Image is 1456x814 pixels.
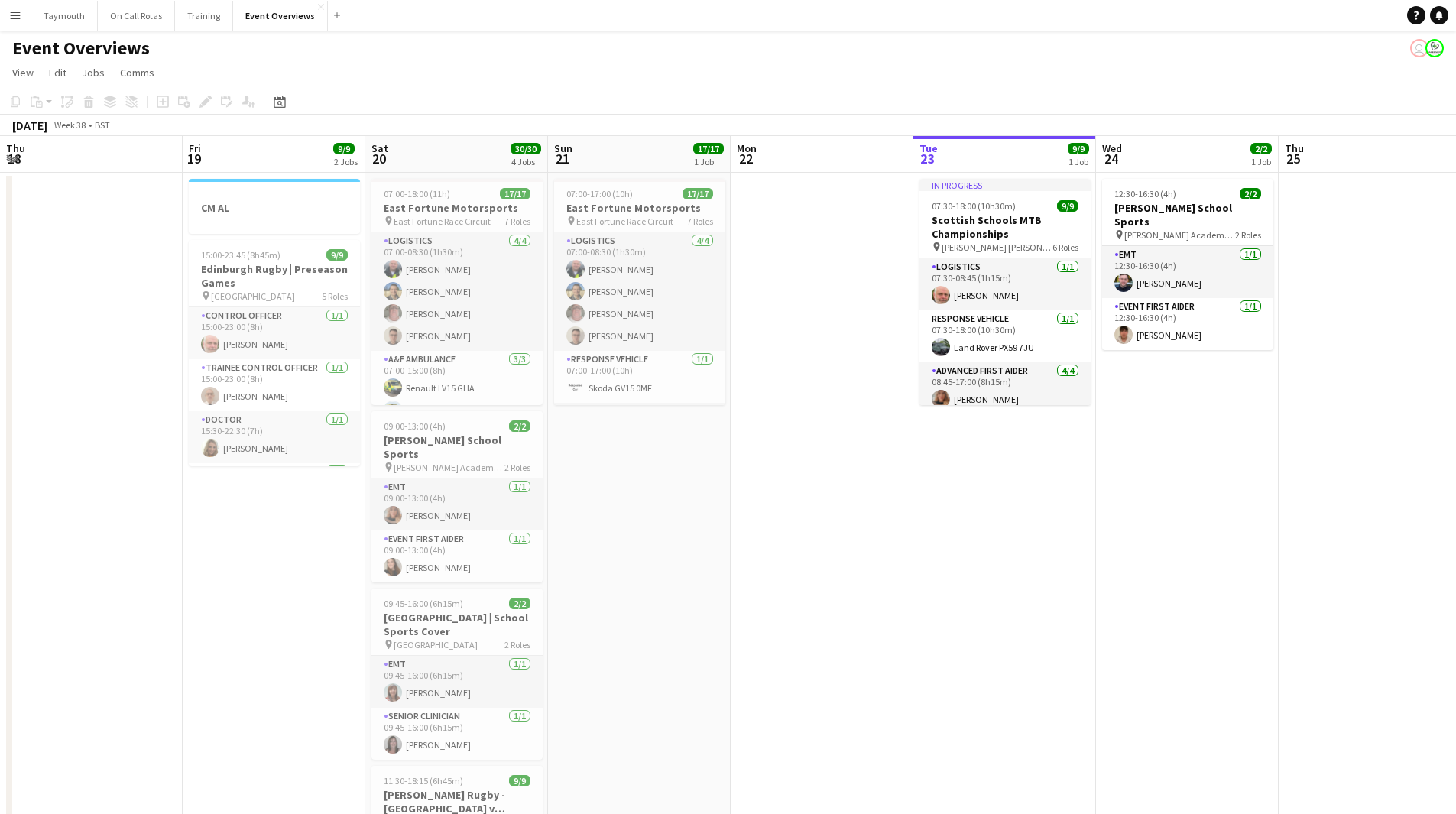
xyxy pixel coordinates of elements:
[371,433,543,461] h3: [PERSON_NAME] School Sports
[554,201,725,215] h3: East Fortune Motorsports
[95,119,110,131] div: BST
[384,420,446,432] span: 09:00-13:00 (4h)
[189,141,201,155] span: Fri
[371,201,543,215] h3: East Fortune Motorsports
[504,639,530,650] span: 2 Roles
[1100,150,1122,167] span: 24
[76,63,111,83] a: Jobs
[394,462,504,473] span: [PERSON_NAME] Academy Playing Fields
[189,307,360,359] app-card-role: Control Officer1/115:00-23:00 (8h)[PERSON_NAME]
[1102,246,1273,298] app-card-role: EMT1/112:30-16:30 (4h)[PERSON_NAME]
[919,179,1091,191] div: In progress
[6,141,25,155] span: Thu
[98,1,175,31] button: On Call Rotas
[4,150,25,167] span: 18
[1057,200,1078,212] span: 9/9
[371,478,543,530] app-card-role: EMT1/109:00-13:00 (4h)[PERSON_NAME]
[917,150,938,167] span: 23
[371,530,543,582] app-card-role: Event First Aider1/109:00-13:00 (4h)[PERSON_NAME]
[554,179,725,405] app-job-card: 07:00-17:00 (10h)17/17East Fortune Motorsports East Fortune Race Circuit7 RolesLogistics4/407:00-...
[31,1,98,31] button: Taymouth
[919,213,1091,241] h3: Scottish Schools MTB Championships
[509,775,530,786] span: 9/9
[371,411,543,582] app-job-card: 09:00-13:00 (4h)2/2[PERSON_NAME] School Sports [PERSON_NAME] Academy Playing Fields2 RolesEMT1/10...
[1410,39,1428,57] app-user-avatar: Operations Team
[49,66,66,79] span: Edit
[189,262,360,290] h3: Edinburgh Rugby | Preseason Games
[394,216,491,227] span: East Fortune Race Circuit
[1235,229,1261,241] span: 2 Roles
[576,216,673,227] span: East Fortune Race Circuit
[326,249,348,261] span: 9/9
[500,188,530,199] span: 17/17
[1283,150,1304,167] span: 25
[1102,141,1122,155] span: Wed
[694,156,723,167] div: 1 Job
[371,141,388,155] span: Sat
[50,119,89,131] span: Week 38
[211,290,295,302] span: [GEOGRAPHIC_DATA]
[932,200,1016,212] span: 07:30-18:00 (10h30m)
[186,150,201,167] span: 19
[371,708,543,760] app-card-role: Senior Clinician1/109:45-16:00 (6h15m)[PERSON_NAME]
[504,216,530,227] span: 7 Roles
[1425,39,1444,57] app-user-avatar: Operations Manager
[1240,188,1261,199] span: 2/2
[919,258,1091,310] app-card-role: Logistics1/107:30-08:45 (1h15m)[PERSON_NAME]
[1114,188,1176,199] span: 12:30-16:30 (4h)
[919,141,938,155] span: Tue
[322,290,348,302] span: 5 Roles
[43,63,73,83] a: Edit
[693,143,724,154] span: 17/17
[82,66,105,79] span: Jobs
[6,63,40,83] a: View
[12,118,47,133] div: [DATE]
[371,611,543,638] h3: [GEOGRAPHIC_DATA] | School Sports Cover
[371,656,543,708] app-card-role: EMT1/109:45-16:00 (6h15m)[PERSON_NAME]
[1102,179,1273,350] app-job-card: 12:30-16:30 (4h)2/2[PERSON_NAME] School Sports [PERSON_NAME] Academy Playing Fields2 RolesEMT1/11...
[919,362,1091,481] app-card-role: Advanced First Aider4/408:45-17:00 (8h15m)[PERSON_NAME]
[120,66,154,79] span: Comms
[394,639,478,650] span: [GEOGRAPHIC_DATA]
[12,66,34,79] span: View
[384,188,450,199] span: 07:00-18:00 (11h)
[683,188,713,199] span: 17/17
[189,240,360,466] app-job-card: 15:00-23:45 (8h45m)9/9Edinburgh Rugby | Preseason Games [GEOGRAPHIC_DATA]5 RolesControl Officer1/...
[384,775,463,786] span: 11:30-18:15 (6h45m)
[1285,141,1304,155] span: Thu
[942,242,1052,253] span: [PERSON_NAME] [PERSON_NAME]
[1052,242,1078,253] span: 6 Roles
[189,411,360,463] app-card-role: Doctor1/115:30-22:30 (7h)[PERSON_NAME]
[12,37,150,60] h1: Event Overviews
[371,232,543,351] app-card-role: Logistics4/407:00-08:30 (1h30m)[PERSON_NAME][PERSON_NAME][PERSON_NAME][PERSON_NAME]
[554,232,725,351] app-card-role: Logistics4/407:00-08:30 (1h30m)[PERSON_NAME][PERSON_NAME][PERSON_NAME][PERSON_NAME]
[189,463,360,586] app-card-role: Event First Aider4/4
[175,1,233,31] button: Training
[554,351,725,403] app-card-role: Response Vehicle1/107:00-17:00 (10h)Skoda GV15 0MF
[919,179,1091,405] app-job-card: In progress07:30-18:00 (10h30m)9/9Scottish Schools MTB Championships [PERSON_NAME] [PERSON_NAME]6...
[1251,156,1271,167] div: 1 Job
[189,179,360,234] app-job-card: CM AL
[1124,229,1235,241] span: [PERSON_NAME] Academy Playing Fields
[554,141,572,155] span: Sun
[1102,201,1273,229] h3: [PERSON_NAME] School Sports
[371,589,543,760] app-job-card: 09:45-16:00 (6h15m)2/2[GEOGRAPHIC_DATA] | School Sports Cover [GEOGRAPHIC_DATA]2 RolesEMT1/109:45...
[114,63,161,83] a: Comms
[734,150,757,167] span: 22
[552,150,572,167] span: 21
[371,351,543,447] app-card-role: A&E Ambulance3/307:00-15:00 (8h)Renault LV15 GHAFIAT DX64 AOA
[233,1,328,31] button: Event Overviews
[334,156,358,167] div: 2 Jobs
[1068,156,1088,167] div: 1 Job
[189,201,360,215] h3: CM AL
[369,150,388,167] span: 20
[509,598,530,609] span: 2/2
[371,179,543,405] app-job-card: 07:00-18:00 (11h)17/17East Fortune Motorsports East Fortune Race Circuit7 RolesLogistics4/407:00-...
